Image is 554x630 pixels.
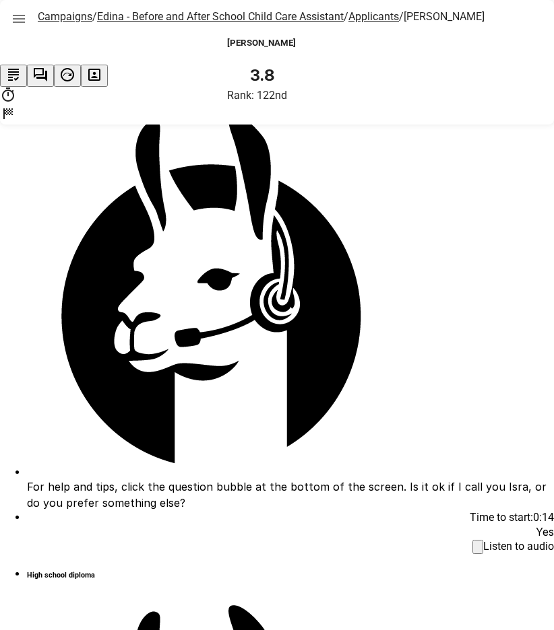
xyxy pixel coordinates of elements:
span: / [344,10,348,23]
span: Listen to audio [483,540,554,553]
u: Edina - Before and After School Child Care Assistant [97,10,344,23]
span: Time to start : [470,511,533,524]
span: / [399,10,404,23]
h6: High school diploma [27,571,95,580]
span: 0 : 14 [533,511,554,524]
u: Campaigns [38,10,92,23]
span: [PERSON_NAME] [404,10,485,23]
span: / [92,10,97,23]
p: Yes [536,524,554,540]
img: llama_clean.png [27,106,398,476]
u: Applicants [348,10,399,23]
p: For help and tips, click the question bubble at the bottom of the screen. Is it ok if I call you ... [27,479,554,511]
b: [PERSON_NAME] [227,38,296,48]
